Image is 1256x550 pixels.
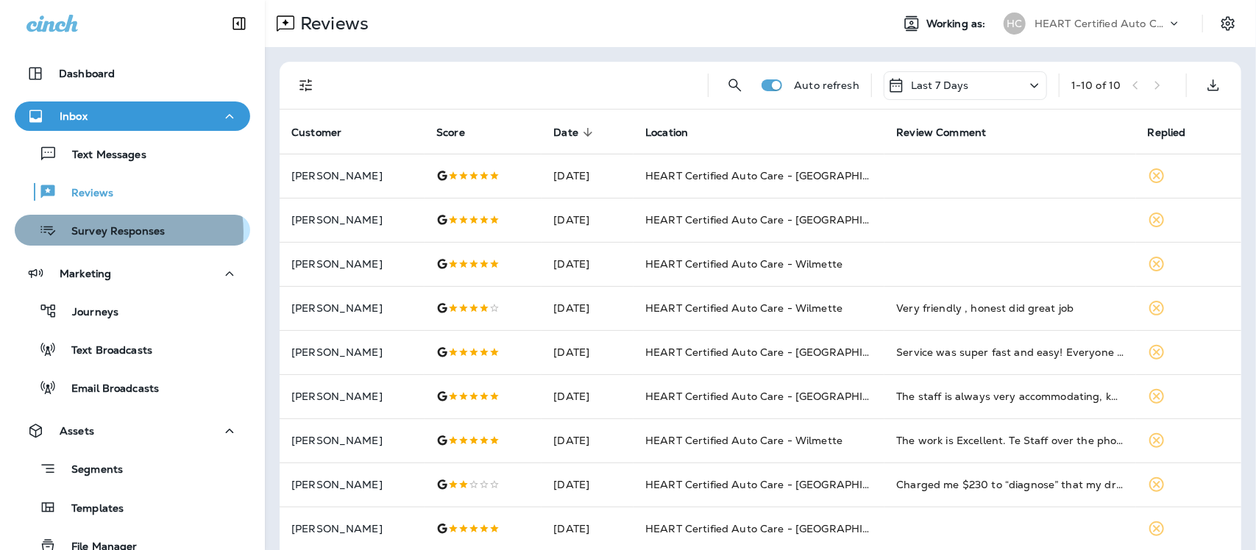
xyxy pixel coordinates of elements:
[291,523,413,535] p: [PERSON_NAME]
[291,258,413,270] p: [PERSON_NAME]
[60,110,88,122] p: Inbox
[542,330,634,374] td: [DATE]
[436,126,465,139] span: Score
[553,126,578,139] span: Date
[15,259,250,288] button: Marketing
[542,242,634,286] td: [DATE]
[645,169,909,182] span: HEART Certified Auto Care - [GEOGRAPHIC_DATA]
[15,492,250,523] button: Templates
[542,374,634,418] td: [DATE]
[15,296,250,326] button: Journeys
[291,302,413,314] p: [PERSON_NAME]
[60,268,111,279] p: Marketing
[645,301,842,315] span: HEART Certified Auto Care - Wilmette
[291,346,413,358] p: [PERSON_NAME]
[896,433,1124,448] div: The work is Excellent. Te Staff over the phone to the visit to drop the car off were Professional...
[15,372,250,403] button: Email Broadcasts
[1004,12,1026,35] div: HC
[15,334,250,365] button: Text Broadcasts
[896,126,986,139] span: Review Comment
[291,126,341,139] span: Customer
[291,71,321,100] button: Filters
[291,390,413,402] p: [PERSON_NAME]
[291,479,413,490] p: [PERSON_NAME]
[926,18,989,30] span: Working as:
[542,198,634,242] td: [DATE]
[645,522,909,535] span: HEART Certified Auto Care - [GEOGRAPHIC_DATA]
[720,71,750,100] button: Search Reviews
[291,435,413,446] p: [PERSON_NAME]
[896,477,1124,492] div: Charged me $230 to “diagnose” that my driver side window would go up!
[436,126,484,139] span: Score
[57,149,146,162] p: Text Messages
[291,126,361,139] span: Customer
[645,478,909,491] span: HEART Certified Auto Care - [GEOGRAPHIC_DATA]
[15,176,250,207] button: Reviews
[294,12,369,35] p: Reviews
[542,154,634,198] td: [DATE]
[645,434,842,447] span: HEART Certified Auto Care - Wilmette
[57,306,118,320] p: Journeys
[57,344,152,358] p: Text Broadcasts
[15,453,250,485] button: Segments
[896,126,1005,139] span: Review Comment
[911,79,969,91] p: Last 7 Days
[645,126,707,139] span: Location
[1148,126,1205,139] span: Replied
[57,463,123,478] p: Segments
[15,416,250,446] button: Assets
[15,101,250,131] button: Inbox
[291,170,413,182] p: [PERSON_NAME]
[896,389,1124,404] div: The staff is always very accommodating, knowledgeable, and honestly pretty entertaining. They def...
[57,502,124,516] p: Templates
[291,214,413,226] p: [PERSON_NAME]
[896,301,1124,315] div: Very friendly , honest did great job
[896,345,1124,360] div: Service was super fast and easy! Everyone was very friendly and accommodating. Will definitely be...
[60,425,94,437] p: Assets
[645,346,909,359] span: HEART Certified Auto Care - [GEOGRAPHIC_DATA]
[1035,18,1167,29] p: HEART Certified Auto Care
[542,286,634,330] td: [DATE]
[15,138,250,169] button: Text Messages
[1071,79,1121,91] div: 1 - 10 of 10
[794,79,859,91] p: Auto refresh
[645,257,842,271] span: HEART Certified Auto Care - Wilmette
[1199,71,1228,100] button: Export as CSV
[15,215,250,246] button: Survey Responses
[219,9,260,38] button: Collapse Sidebar
[1215,10,1241,37] button: Settings
[57,225,165,239] p: Survey Responses
[57,187,113,201] p: Reviews
[645,390,909,403] span: HEART Certified Auto Care - [GEOGRAPHIC_DATA]
[542,418,634,463] td: [DATE]
[645,213,909,226] span: HEART Certified Auto Care - [GEOGRAPHIC_DATA]
[553,126,597,139] span: Date
[542,463,634,507] td: [DATE]
[15,59,250,88] button: Dashboard
[59,68,115,79] p: Dashboard
[57,382,159,396] p: Email Broadcasts
[645,126,688,139] span: Location
[1148,126,1186,139] span: Replied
